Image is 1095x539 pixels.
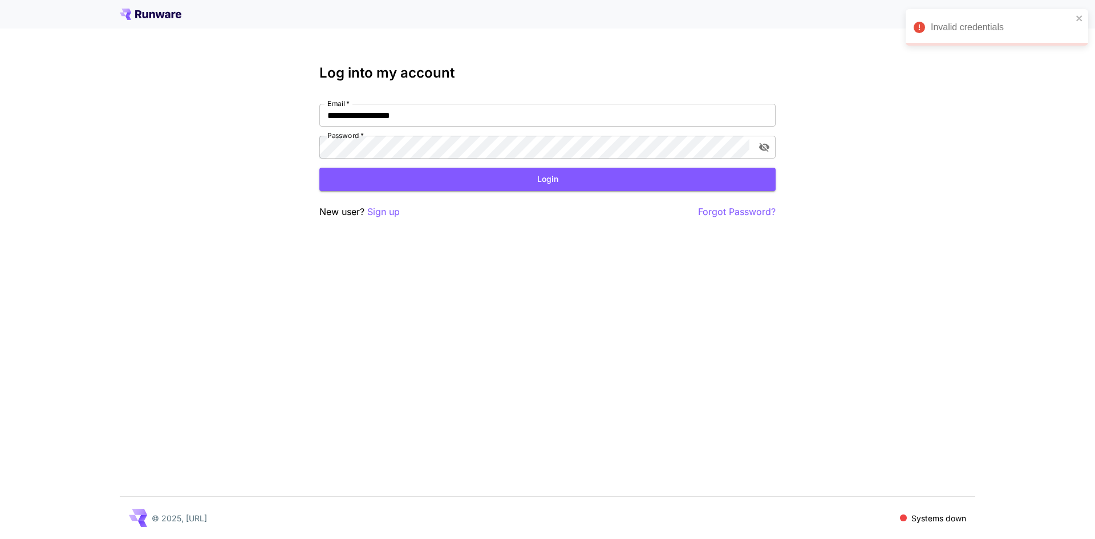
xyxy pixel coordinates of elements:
[319,168,776,191] button: Login
[931,21,1072,34] div: Invalid credentials
[1076,14,1084,23] button: close
[327,99,350,108] label: Email
[319,205,400,219] p: New user?
[698,205,776,219] button: Forgot Password?
[319,65,776,81] h3: Log into my account
[152,512,207,524] p: © 2025, [URL]
[911,512,966,524] p: Systems down
[367,205,400,219] button: Sign up
[327,131,364,140] label: Password
[754,137,774,157] button: toggle password visibility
